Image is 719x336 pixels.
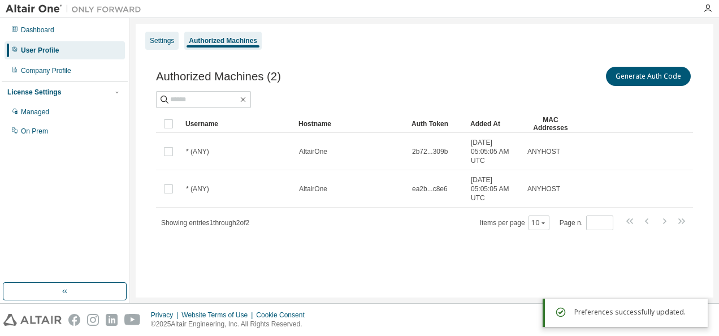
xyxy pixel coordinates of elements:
[186,184,209,193] span: * (ANY)
[7,88,61,97] div: License Settings
[574,305,699,319] div: Preferences successfully updated.
[606,67,691,86] button: Generate Auth Code
[106,314,118,326] img: linkedin.svg
[21,127,48,136] div: On Prem
[21,107,49,117] div: Managed
[124,314,141,326] img: youtube.svg
[181,311,256,320] div: Website Terms of Use
[527,184,560,193] span: ANYHOST
[21,66,71,75] div: Company Profile
[256,311,311,320] div: Cookie Consent
[156,70,281,83] span: Authorized Machines (2)
[161,219,249,227] span: Showing entries 1 through 2 of 2
[412,184,448,193] span: ea2b...c8e6
[151,311,181,320] div: Privacy
[470,115,518,133] div: Added At
[560,216,613,230] span: Page n.
[527,147,560,156] span: ANYHOST
[480,216,549,230] span: Items per page
[531,218,547,227] button: 10
[412,147,448,156] span: 2b72...309b
[186,147,209,156] span: * (ANY)
[189,36,257,45] div: Authorized Machines
[151,320,311,329] p: © 2025 Altair Engineering, Inc. All Rights Reserved.
[299,147,327,156] span: AltairOne
[185,115,289,133] div: Username
[471,175,517,203] span: [DATE] 05:05:05 AM UTC
[527,115,574,133] div: MAC Addresses
[6,3,147,15] img: Altair One
[3,314,62,326] img: altair_logo.svg
[150,36,174,45] div: Settings
[471,138,517,165] span: [DATE] 05:05:05 AM UTC
[87,314,99,326] img: instagram.svg
[412,115,461,133] div: Auth Token
[21,25,54,35] div: Dashboard
[299,184,327,193] span: AltairOne
[21,46,59,55] div: User Profile
[298,115,402,133] div: Hostname
[68,314,80,326] img: facebook.svg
